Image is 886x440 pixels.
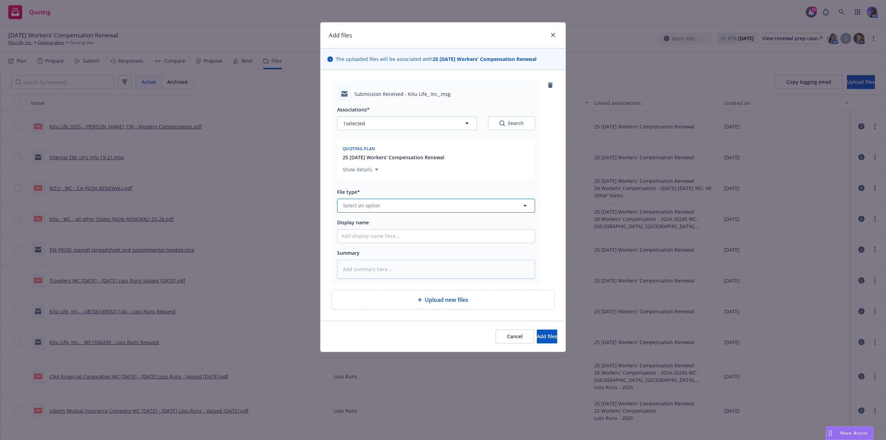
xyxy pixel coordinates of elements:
button: Add files [537,330,557,343]
span: Select an option [343,202,380,209]
button: Nova Assist [826,426,874,440]
span: File type* [337,189,360,195]
div: Search [499,120,524,127]
button: 25 [DATE] Workers' Compensation Renewal [343,154,444,161]
svg: Search [499,120,505,126]
div: Upload new files [332,290,554,310]
span: The uploaded files will be associated with [336,55,536,63]
span: Associations* [337,106,370,113]
div: Drag to move [826,426,835,440]
input: Add display name here... [337,230,535,243]
span: 1 selected [343,120,365,127]
button: SearchSearch [488,116,535,130]
button: 1selected [337,116,477,130]
span: Display name [337,219,369,226]
h1: Add files [329,31,352,40]
span: Upload new files [425,296,468,304]
a: close [549,31,557,39]
button: Cancel [496,330,534,343]
strong: 25 [DATE] Workers' Compensation Renewal [433,56,536,62]
span: Submission Received - Kitu Life_ Inc_.msg [354,90,451,98]
button: Show details [340,165,381,174]
span: Cancel [507,333,523,340]
button: Select an option [337,199,535,213]
span: Summary [337,250,360,256]
span: Add files [537,333,557,340]
span: Quoting plan [343,146,375,152]
a: remove [546,81,554,89]
span: Nova Assist [840,430,868,436]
